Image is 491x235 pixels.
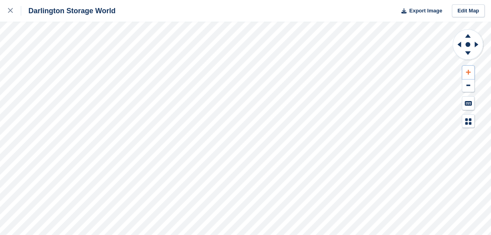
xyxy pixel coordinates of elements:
[462,79,474,92] button: Zoom Out
[452,4,485,18] a: Edit Map
[21,6,116,16] div: Darlington Storage World
[462,115,474,128] button: Map Legend
[462,66,474,79] button: Zoom In
[409,7,442,15] span: Export Image
[397,4,442,18] button: Export Image
[462,97,474,110] button: Keyboard Shortcuts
